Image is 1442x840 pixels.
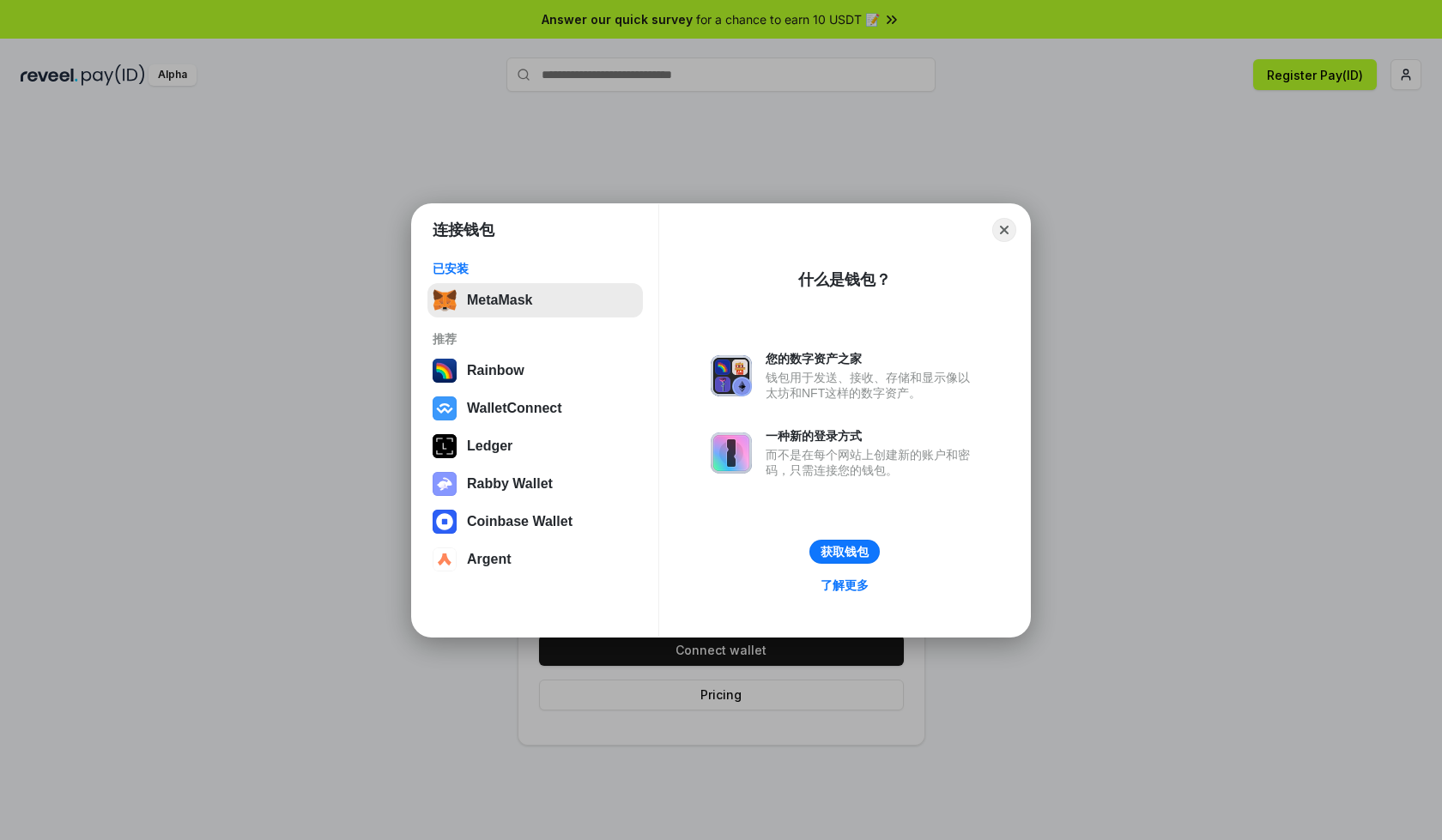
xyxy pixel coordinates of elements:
[821,544,869,559] div: 获取钱包
[766,428,978,444] div: 一种新的登录方式
[467,476,553,492] div: Rabby Wallet
[433,510,457,534] img: svg+xml,%3Csvg%20width%3D%2228%22%20height%3D%2228%22%20viewBox%3D%220%200%2028%2028%22%20fill%3D...
[766,370,978,401] div: 钱包用于发送、接收、存储和显示像以太坊和NFT这样的数字资产。
[467,363,524,378] div: Rainbow
[467,552,512,567] div: Argent
[433,220,494,240] h1: 连接钱包
[427,429,643,463] button: Ledger
[992,218,1016,242] button: Close
[427,354,643,388] button: Rainbow
[427,542,643,577] button: Argent
[766,351,978,366] div: 您的数字资产之家
[433,434,457,458] img: svg+xml,%3Csvg%20xmlns%3D%22http%3A%2F%2Fwww.w3.org%2F2000%2Fsvg%22%20width%3D%2228%22%20height%3...
[433,472,457,496] img: svg+xml,%3Csvg%20xmlns%3D%22http%3A%2F%2Fwww.w3.org%2F2000%2Fsvg%22%20fill%3D%22none%22%20viewBox...
[467,401,562,416] div: WalletConnect
[467,438,512,454] div: Ledger
[809,540,880,564] button: 获取钱包
[798,269,891,290] div: 什么是钱包？
[433,359,457,383] img: svg+xml,%3Csvg%20width%3D%22120%22%20height%3D%22120%22%20viewBox%3D%220%200%20120%20120%22%20fil...
[427,391,643,426] button: WalletConnect
[427,467,643,501] button: Rabby Wallet
[433,288,457,312] img: svg+xml,%3Csvg%20fill%3D%22none%22%20height%3D%2233%22%20viewBox%3D%220%200%2035%2033%22%20width%...
[433,261,638,276] div: 已安装
[711,355,752,396] img: svg+xml,%3Csvg%20xmlns%3D%22http%3A%2F%2Fwww.w3.org%2F2000%2Fsvg%22%20fill%3D%22none%22%20viewBox...
[427,283,643,317] button: MetaMask
[467,514,573,529] div: Coinbase Wallet
[433,396,457,420] img: svg+xml,%3Csvg%20width%3D%2228%22%20height%3D%2228%22%20viewBox%3D%220%200%2028%2028%22%20fill%3D...
[433,547,457,571] img: svg+xml,%3Csvg%20width%3D%2228%22%20height%3D%2228%22%20viewBox%3D%220%200%2028%2028%22%20fill%3D...
[821,577,869,593] div: 了解更多
[427,505,643,539] button: Coinbase Wallet
[433,331,638,347] div: 推荐
[467,293,532,308] div: MetaMask
[766,447,978,478] div: 而不是在每个网站上创建新的账户和密码，只需连接您的钱包。
[711,432,752,474] img: svg+xml,%3Csvg%20xmlns%3D%22http%3A%2F%2Fwww.w3.org%2F2000%2Fsvg%22%20fill%3D%22none%22%20viewBox...
[810,574,879,596] a: 了解更多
